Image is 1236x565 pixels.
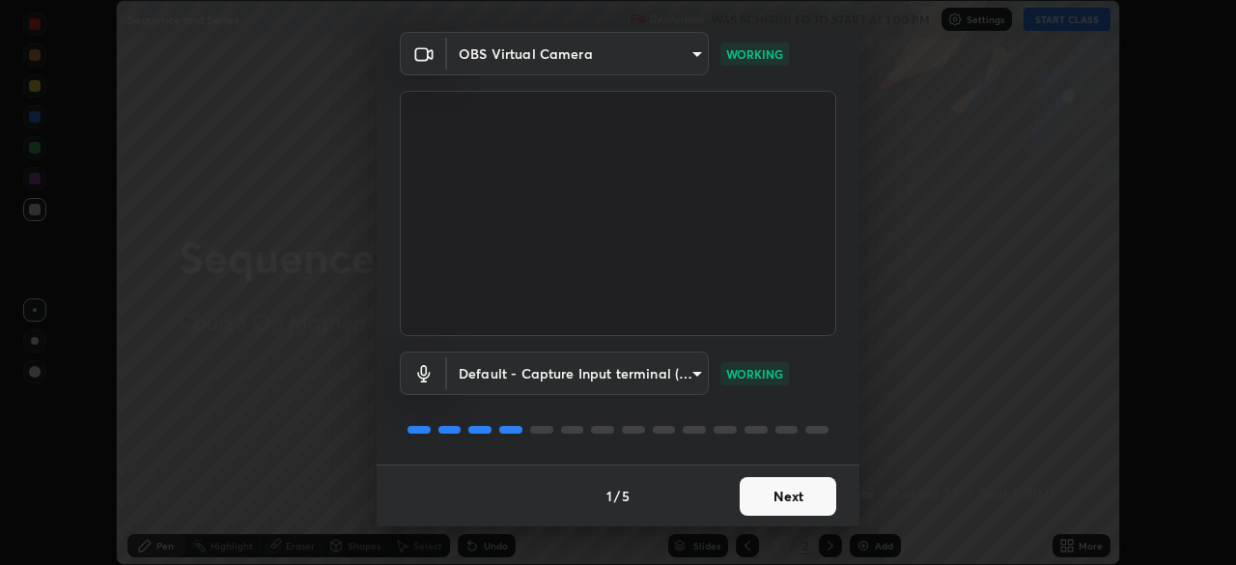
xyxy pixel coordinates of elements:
div: OBS Virtual Camera [447,32,709,75]
h4: 1 [606,486,612,506]
h4: / [614,486,620,506]
p: WORKING [726,365,783,382]
div: OBS Virtual Camera [447,352,709,395]
button: Next [740,477,836,516]
p: WORKING [726,45,783,63]
h4: 5 [622,486,630,506]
